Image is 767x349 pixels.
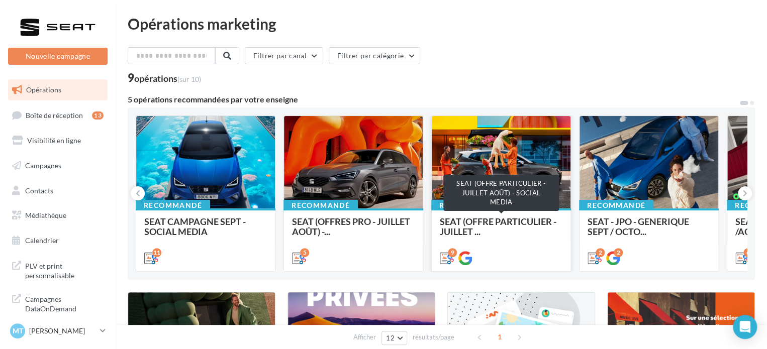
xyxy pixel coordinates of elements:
[29,326,96,336] p: [PERSON_NAME]
[128,95,739,103] div: 5 opérations recommandées par votre enseigne
[443,175,559,211] div: SEAT (OFFRE PARTICULIER - JUILLET AOÛT) - SOCIAL MEDIA
[283,200,358,211] div: Recommandé
[579,200,653,211] div: Recommandé
[6,130,110,151] a: Visibilité en ligne
[25,292,104,314] span: Campagnes DataOnDemand
[381,331,407,345] button: 12
[128,16,755,31] div: Opérations marketing
[26,85,61,94] span: Opérations
[6,288,110,318] a: Campagnes DataOnDemand
[300,248,309,257] div: 5
[413,332,454,342] span: résultats/page
[92,111,104,120] div: 13
[245,47,323,64] button: Filtrer par canal
[733,315,757,339] div: Open Intercom Messenger
[134,74,201,83] div: opérations
[27,136,81,145] span: Visibilité en ligne
[6,155,110,176] a: Campagnes
[431,200,506,211] div: Recommandé
[144,216,246,237] span: SEAT CAMPAGNE SEPT - SOCIAL MEDIA
[6,205,110,226] a: Médiathèque
[588,216,689,237] span: SEAT - JPO - GENERIQUE SEPT / OCTO...
[152,248,161,257] div: 11
[8,321,108,340] a: MT [PERSON_NAME]
[6,255,110,285] a: PLV et print personnalisable
[614,248,623,257] div: 2
[6,79,110,100] a: Opérations
[596,248,605,257] div: 2
[177,75,201,83] span: (sur 10)
[25,211,66,219] span: Médiathèque
[292,216,410,237] span: SEAT (OFFRES PRO - JUILLET AOÛT) -...
[386,334,395,342] span: 12
[25,259,104,281] span: PLV et print personnalisable
[136,200,210,211] div: Recommandé
[8,48,108,65] button: Nouvelle campagne
[13,326,23,336] span: MT
[6,230,110,251] a: Calendrier
[25,186,53,194] span: Contacts
[25,161,61,170] span: Campagnes
[329,47,420,64] button: Filtrer par catégorie
[448,248,457,257] div: 9
[492,329,508,345] span: 1
[440,216,556,237] span: SEAT (OFFRE PARTICULIER - JUILLET ...
[6,180,110,201] a: Contacts
[353,332,376,342] span: Afficher
[743,248,752,257] div: 6
[26,110,83,119] span: Boîte de réception
[25,236,59,245] span: Calendrier
[128,72,201,83] div: 9
[6,104,110,126] a: Boîte de réception13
